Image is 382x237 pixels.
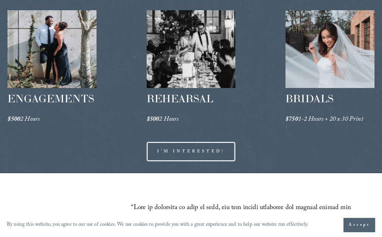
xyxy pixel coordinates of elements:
[131,203,133,213] span: “
[285,92,334,105] span: BRIDALS
[298,114,363,125] em: 1-2 Hours + 20 x 30 Print
[147,142,236,161] a: I'M INTERESTED!
[159,114,178,125] em: 2 Hours
[8,114,20,125] em: $500
[343,218,375,232] button: Accept
[8,92,94,105] span: ENGAGEMENTS
[147,114,159,125] em: $500
[349,222,370,228] span: Accept
[20,114,40,125] em: 2 Hours
[7,220,308,230] p: By using this website, you agree to our use of cookies. We use cookies to provide you with a grea...
[147,92,214,105] span: REHEARSAL
[285,114,298,125] em: $750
